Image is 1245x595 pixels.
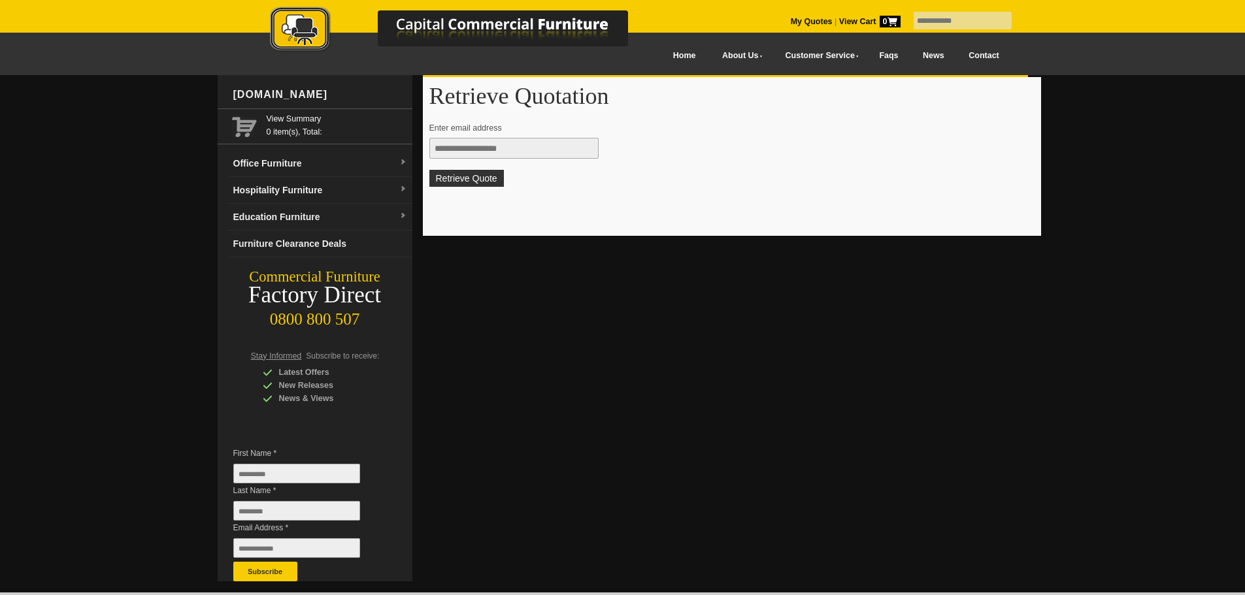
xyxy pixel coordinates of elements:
[910,41,956,71] a: News
[399,185,407,193] img: dropdown
[233,484,380,497] span: Last Name *
[263,366,387,379] div: Latest Offers
[880,16,901,27] span: 0
[233,562,297,581] button: Subscribe
[234,7,691,58] a: Capital Commercial Furniture Logo
[228,75,412,114] div: [DOMAIN_NAME]
[218,286,412,304] div: Factory Direct
[234,7,691,54] img: Capital Commercial Furniture Logo
[399,212,407,220] img: dropdown
[429,121,1022,135] p: Enter email address
[233,538,360,558] input: Email Address *
[218,268,412,286] div: Commercial Furniture
[263,392,387,405] div: News & Views
[228,204,412,231] a: Education Furnituredropdown
[791,17,833,26] a: My Quotes
[956,41,1011,71] a: Contact
[228,177,412,204] a: Hospitality Furnituredropdown
[837,17,900,26] a: View Cart0
[267,112,407,137] span: 0 item(s), Total:
[218,304,412,329] div: 0800 800 507
[267,112,407,125] a: View Summary
[233,464,360,483] input: First Name *
[306,351,379,361] span: Subscribe to receive:
[708,41,771,71] a: About Us
[233,447,380,460] span: First Name *
[429,170,504,187] button: Retrieve Quote
[228,150,412,177] a: Office Furnituredropdown
[839,17,901,26] strong: View Cart
[867,41,911,71] a: Faqs
[399,159,407,167] img: dropdown
[429,84,1035,108] h1: Retrieve Quotation
[233,501,360,521] input: Last Name *
[771,41,867,71] a: Customer Service
[251,351,302,361] span: Stay Informed
[233,521,380,534] span: Email Address *
[228,231,412,257] a: Furniture Clearance Deals
[263,379,387,392] div: New Releases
